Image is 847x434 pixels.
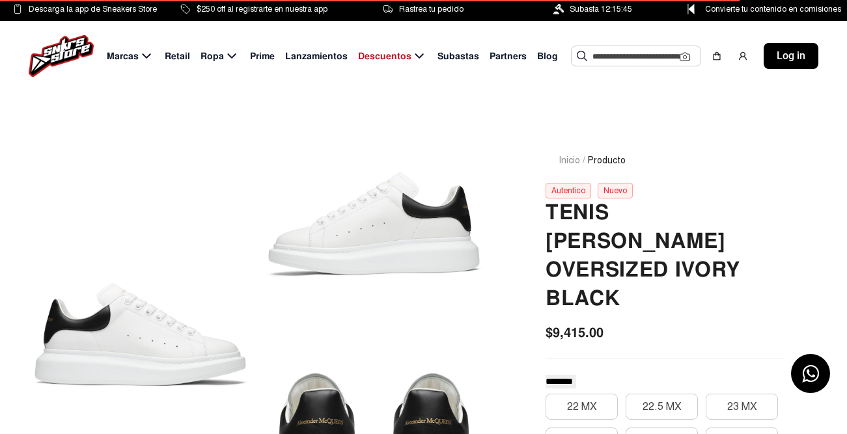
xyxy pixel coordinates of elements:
[399,2,464,16] span: Rastrea tu pedido
[577,51,587,61] img: Buscar
[197,2,327,16] span: $250 off al registrarte en nuestra app
[626,394,698,420] button: 22.5 MX
[705,2,841,16] span: Convierte tu contenido en comisiones
[546,394,618,420] button: 22 MX
[588,154,626,167] span: Producto
[490,49,527,63] span: Partners
[570,2,632,16] span: Subasta 12:15:45
[165,49,190,63] span: Retail
[546,198,785,313] h2: Tenis [PERSON_NAME] Oversized Ivory Black
[683,4,699,14] img: Control Point Icon
[738,51,748,61] img: user
[29,35,94,77] img: logo
[285,49,348,63] span: Lanzamientos
[537,49,558,63] span: Blog
[706,394,778,420] button: 23 MX
[546,323,604,342] span: $9,415.00
[29,2,157,16] span: Descarga la app de Sneakers Store
[546,183,591,198] div: Autentico
[583,154,585,167] span: /
[559,155,580,166] a: Inicio
[598,183,633,198] div: Nuevo
[437,49,479,63] span: Subastas
[777,48,805,64] span: Log in
[201,49,224,63] span: Ropa
[107,49,139,63] span: Marcas
[358,49,411,63] span: Descuentos
[250,49,275,63] span: Prime
[712,51,722,61] img: shopping
[680,51,690,62] img: Cámara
